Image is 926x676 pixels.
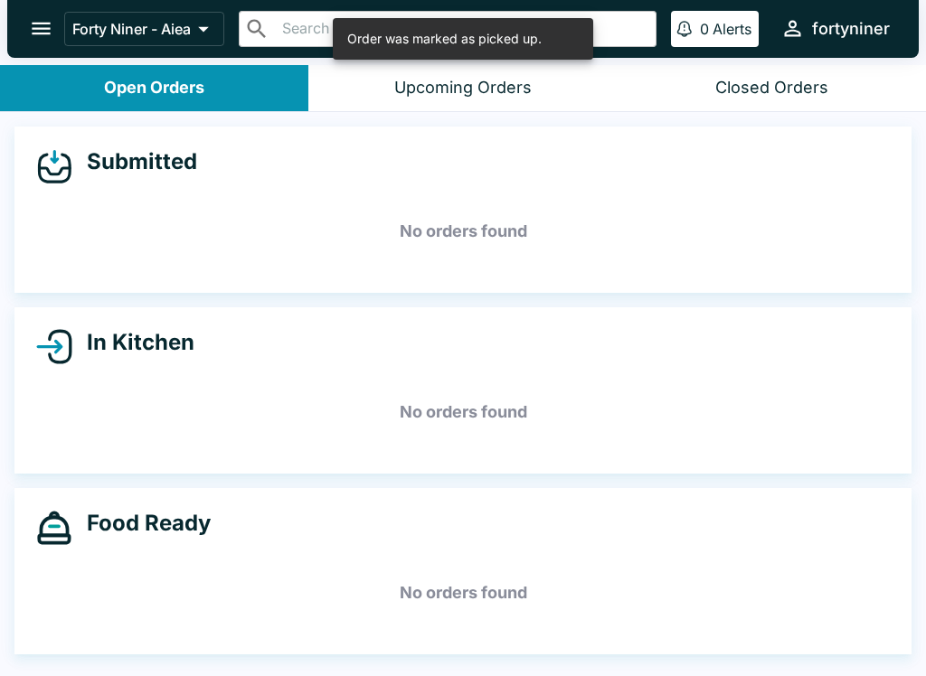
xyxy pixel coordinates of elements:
[64,12,224,46] button: Forty Niner - Aiea
[36,560,890,625] h5: No orders found
[715,78,828,99] div: Closed Orders
[812,18,890,40] div: fortyniner
[72,329,194,356] h4: In Kitchen
[104,78,204,99] div: Open Orders
[713,20,751,38] p: Alerts
[72,510,211,537] h4: Food Ready
[36,199,890,264] h5: No orders found
[773,9,897,48] button: fortyniner
[72,20,191,38] p: Forty Niner - Aiea
[36,380,890,445] h5: No orders found
[18,5,64,52] button: open drawer
[347,23,542,54] div: Order was marked as picked up.
[394,78,532,99] div: Upcoming Orders
[277,16,648,42] input: Search orders by name or phone number
[72,148,197,175] h4: Submitted
[700,20,709,38] p: 0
